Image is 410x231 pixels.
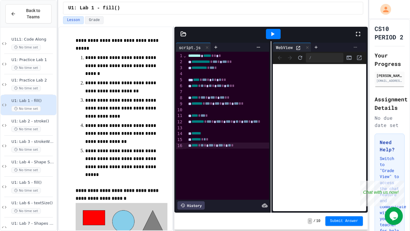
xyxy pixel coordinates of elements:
[316,219,320,223] span: 10
[330,219,358,223] span: Submit Answer
[176,59,183,65] div: 2
[176,137,183,143] div: 15
[85,16,104,24] button: Grade
[345,53,354,62] button: Console
[360,181,404,206] iframe: chat widget
[273,44,296,51] div: WebView
[296,53,305,62] button: Refresh
[376,73,403,78] div: [PERSON_NAME]
[5,4,52,23] button: Back to Teams
[11,106,41,112] span: No time set
[11,45,41,50] span: No time set
[176,71,183,77] div: 4
[380,139,399,153] h3: Need Help?
[385,207,404,225] iframe: chat widget
[176,131,183,137] div: 14
[11,160,55,165] span: U1: Lab 4 - Shape Styling
[176,101,183,107] div: 9
[11,188,41,193] span: No time set
[11,119,55,124] span: U1: Lab 2 - stroke()
[176,77,183,83] div: 5
[375,24,405,41] h1: CS10 PERIOD 2
[176,89,183,95] div: 7
[11,147,41,152] span: No time set
[11,85,41,91] span: No time set
[11,98,55,103] span: U1: Lab 1 - fill()
[375,95,405,112] h2: Assignment Details
[176,143,183,149] div: 16
[11,221,55,226] span: U1: Lab 7 - Shapes & Shape Styling
[11,126,41,132] span: No time set
[374,2,393,16] div: My Account
[11,201,55,206] span: U1: Lab 6 - textSize()
[273,43,311,52] div: WebView
[176,83,183,89] div: 6
[11,208,41,214] span: No time set
[183,53,186,58] span: Fold line
[176,44,203,51] div: script.js
[11,167,41,173] span: No time set
[176,43,211,52] div: script.js
[176,95,183,101] div: 8
[285,53,294,62] span: Forward
[68,5,120,12] span: U1: Lab 1 - fill()
[375,51,405,68] h2: Your Progress
[176,107,183,113] div: 10
[275,53,284,62] span: Back
[355,53,364,62] button: Open in new tab
[11,139,55,144] span: U1: Lab 3 - strokeWeight()
[176,113,183,119] div: 11
[176,53,183,59] div: 1
[177,201,205,210] div: History
[176,125,183,131] div: 13
[20,8,47,20] span: Back to Teams
[308,218,312,224] span: -
[273,64,366,211] iframe: Web Preview
[11,37,55,42] span: U1L1: Code Along
[325,216,363,226] button: Submit Answer
[11,65,41,71] span: No time set
[11,57,55,63] span: U1: Practice Lab 1
[63,16,84,24] button: Lesson
[176,65,183,71] div: 3
[11,78,55,83] span: U1: Practice Lab 2
[176,119,183,125] div: 12
[376,79,403,83] div: [EMAIL_ADDRESS][DOMAIN_NAME]
[306,53,343,63] div: /
[313,219,315,223] span: /
[11,180,55,185] span: U1: Lab 5 - fill()
[375,114,405,129] div: No due date set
